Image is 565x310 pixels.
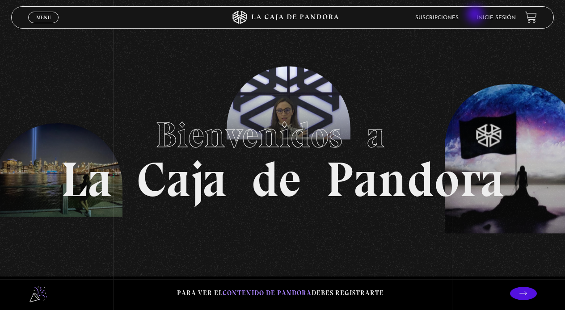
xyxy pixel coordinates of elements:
[33,22,54,29] span: Cerrar
[177,287,384,299] p: Para ver el debes registrarte
[415,15,459,21] a: Suscripciones
[61,106,505,204] h1: La Caja de Pandora
[156,113,409,156] span: Bienvenidos a
[476,15,516,21] a: Inicie sesión
[223,289,312,297] span: contenido de Pandora
[525,11,537,23] a: View your shopping cart
[36,15,51,20] span: Menu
